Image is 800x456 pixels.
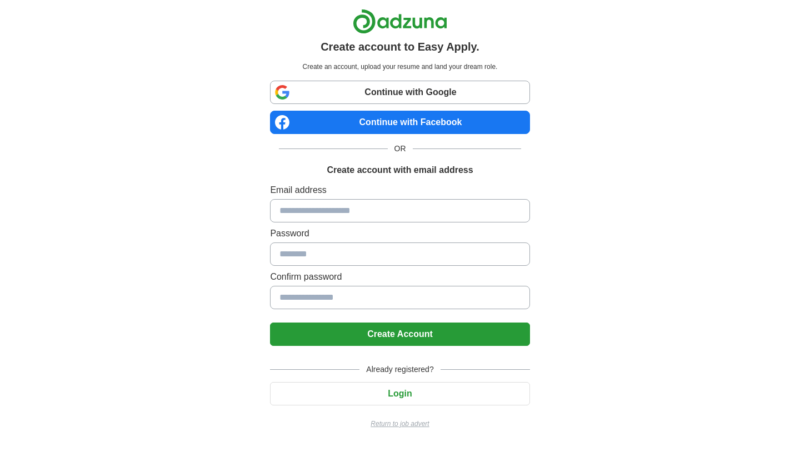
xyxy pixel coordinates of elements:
img: Adzuna logo [353,9,447,34]
h1: Create account to Easy Apply. [321,38,479,55]
p: Create an account, upload your resume and land your dream role. [272,62,527,72]
a: Return to job advert [270,419,529,429]
span: Already registered? [359,364,440,375]
h1: Create account with email address [327,163,473,177]
a: Login [270,389,529,398]
a: Continue with Google [270,81,529,104]
label: Password [270,227,529,240]
a: Continue with Facebook [270,111,529,134]
span: OR [388,143,413,155]
button: Create Account [270,323,529,346]
label: Confirm password [270,270,529,284]
button: Login [270,382,529,405]
label: Email address [270,184,529,197]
